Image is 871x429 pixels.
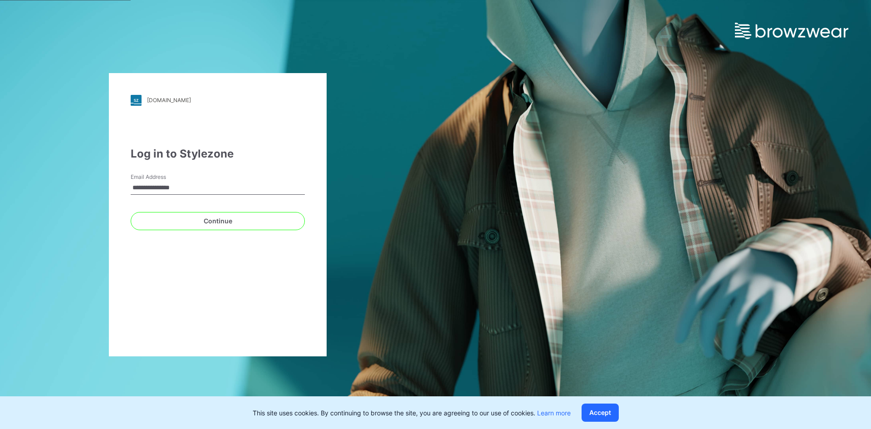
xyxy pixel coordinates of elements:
a: [DOMAIN_NAME] [131,95,305,106]
img: browzwear-logo.e42bd6dac1945053ebaf764b6aa21510.svg [735,23,848,39]
div: [DOMAIN_NAME] [147,97,191,104]
p: This site uses cookies. By continuing to browse the site, you are agreeing to our use of cookies. [253,408,571,418]
img: stylezone-logo.562084cfcfab977791bfbf7441f1a819.svg [131,95,142,106]
button: Continue [131,212,305,230]
button: Accept [582,404,619,422]
a: Learn more [537,409,571,417]
div: Log in to Stylezone [131,146,305,162]
label: Email Address [131,173,194,181]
